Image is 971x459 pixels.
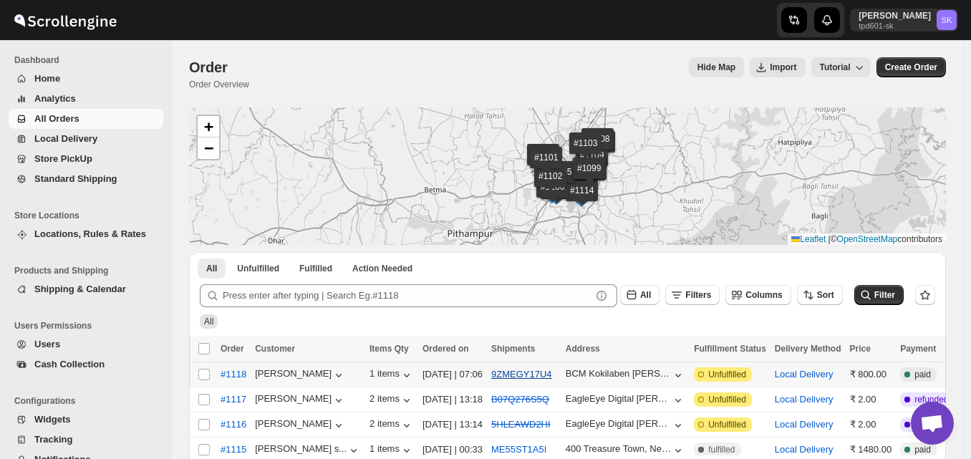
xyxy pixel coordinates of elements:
div: [PERSON_NAME] [255,418,346,433]
div: EagleEye Digital [PERSON_NAME] Extension [GEOGRAPHIC_DATA][PERSON_NAME] [566,418,671,429]
span: Users [34,339,60,349]
span: Local Delivery [34,133,97,144]
div: [DATE] | 00:33 [422,443,483,457]
span: Store Locations [14,210,165,221]
div: Open chat [911,402,954,445]
span: paid [914,369,931,380]
div: [DATE] | 07:06 [422,367,483,382]
img: Marker [579,169,600,185]
span: All [640,290,651,300]
button: #1117 [212,388,255,411]
span: #1116 [221,417,246,432]
span: Home [34,73,60,84]
span: All [206,263,217,274]
a: Leaflet [791,234,826,244]
button: Unfulfilled [228,259,288,279]
button: #1118 [212,363,255,386]
button: Local Delivery [775,394,834,405]
span: − [204,139,213,157]
span: All [204,317,213,327]
button: Sort [797,285,843,305]
button: Filter [854,285,904,305]
button: Create custom order [876,57,946,77]
button: Fulfilled [291,259,341,279]
span: Order [189,59,227,75]
button: [PERSON_NAME] [255,393,346,407]
button: Cash Collection [9,354,163,375]
img: Marker [535,158,556,174]
button: All [620,285,660,305]
span: #1118 [221,367,246,382]
img: Marker [549,173,570,188]
span: Unfulfilled [708,394,746,405]
span: Locations, Rules & Rates [34,228,146,239]
div: ₹ 1480.00 [850,443,892,457]
button: #1116 [212,413,255,436]
span: #1115 [221,443,246,457]
span: | [829,234,831,244]
span: Saksham Khurna [937,10,957,30]
div: [DATE] | 13:18 [422,392,483,407]
img: Marker [539,177,561,193]
div: EagleEye Digital [PERSON_NAME] Extension [GEOGRAPHIC_DATA][PERSON_NAME] [566,393,671,404]
button: 400 Treasure Town, Near gadbadi pull, bijalpur, [PERSON_NAME] [566,443,685,458]
button: Local Delivery [775,419,834,430]
div: ₹ 2.00 [850,392,892,407]
img: Marker [588,142,609,158]
span: Shipping & Calendar [34,284,126,294]
button: 2 items [369,393,414,407]
button: Columns [725,285,791,305]
button: [PERSON_NAME] s... [255,443,361,458]
span: Dashboard [14,54,165,66]
button: 1 items [369,368,414,382]
span: Unfulfilled [708,369,746,380]
button: 1 items [369,443,414,458]
span: Unfulfilled [708,419,746,430]
span: Hide Map [697,62,735,73]
span: Tracking [34,434,72,445]
div: 400 Treasure Town, Near gadbadi pull, bijalpur, [PERSON_NAME] [566,443,671,454]
span: Price [850,344,871,354]
button: [PERSON_NAME] [255,368,346,382]
div: [PERSON_NAME] s... [255,443,347,454]
a: Zoom out [198,137,219,159]
span: Items Qty [369,344,409,354]
div: ₹ 800.00 [850,367,892,382]
img: Marker [532,155,554,171]
span: Fulfilled [299,263,332,274]
span: Widgets [34,414,70,425]
s: 5HLEAWD2HI [491,419,551,430]
span: Sort [817,290,834,300]
img: Marker [574,144,596,160]
button: Import [750,57,805,77]
button: Users [9,334,163,354]
button: Locations, Rules & Rates [9,224,163,244]
button: Tracking [9,430,163,450]
span: Unfulfilled [237,263,279,274]
span: Create Order [885,62,937,73]
button: BCM Kokilaben [PERSON_NAME][GEOGRAPHIC_DATA], [GEOGRAPHIC_DATA]. [PERSON_NAME] Marg [GEOGRAPHIC_D... [566,368,685,382]
button: All Orders [9,109,163,129]
span: Import [770,62,796,73]
p: tpd601-sk [859,21,931,30]
input: Press enter after typing | Search Eg.#1118 [223,284,591,307]
button: B07Q276S5Q [491,394,549,405]
span: Filter [874,290,895,300]
button: Local Delivery [775,444,834,455]
button: Filters [665,285,720,305]
span: Ordered on [422,344,469,354]
img: Marker [546,189,567,205]
span: + [204,117,213,135]
span: All Orders [34,113,79,124]
span: fulfilled [708,444,735,455]
button: EagleEye Digital [PERSON_NAME] Extension [GEOGRAPHIC_DATA][PERSON_NAME] [566,418,685,433]
a: Zoom in [198,116,219,137]
button: Local Delivery [775,369,834,380]
button: Shipping & Calendar [9,279,163,299]
div: ₹ 2.00 [850,417,892,432]
button: 2 items [369,418,414,433]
